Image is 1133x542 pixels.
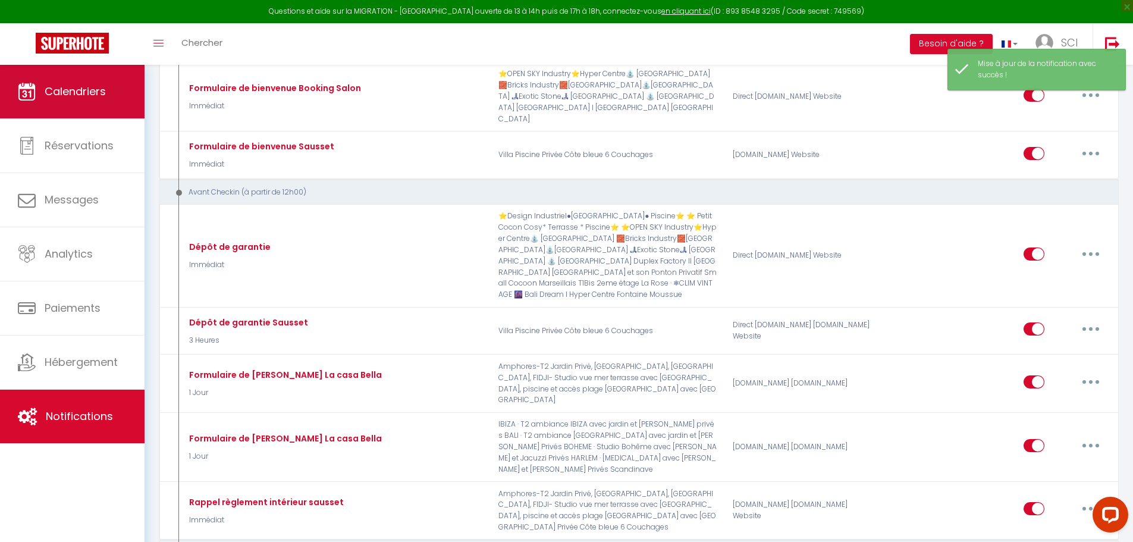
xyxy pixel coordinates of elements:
[45,300,101,315] span: Paiements
[186,101,361,112] p: Immédiat
[725,488,881,533] div: [DOMAIN_NAME] [DOMAIN_NAME] Website
[1083,492,1133,542] iframe: LiveChat chat widget
[910,34,993,54] button: Besoin d'aide ?
[491,68,725,124] p: ⭐OPEN SKY Industry⭐Hyper Centre⛲ [GEOGRAPHIC_DATA] 🧱Bricks Industry🧱[GEOGRAPHIC_DATA]⛲[GEOGRAPHIC...
[186,82,361,95] div: Formulaire de bienvenue Booking Salon
[1027,23,1093,65] a: ... SCI
[186,387,382,399] p: 1 Jour
[45,355,118,369] span: Hébergement
[491,361,725,406] p: Amphores-T2 Jardin Privé, [GEOGRAPHIC_DATA], [GEOGRAPHIC_DATA], FIDJI- Studio vue mer terrasse av...
[725,419,881,475] div: [DOMAIN_NAME] [DOMAIN_NAME]
[45,84,106,99] span: Calendriers
[181,36,222,49] span: Chercher
[491,314,725,348] p: Villa Piscine Privée Côte bleue 6 Couchages
[45,192,99,207] span: Messages
[725,138,881,173] div: [DOMAIN_NAME] Website
[725,314,881,348] div: Direct [DOMAIN_NAME] [DOMAIN_NAME] Website
[186,159,334,170] p: Immédiat
[186,496,344,509] div: Rappel règlement intérieur sausset
[978,58,1113,81] div: Mise à jour de la notification avec succès !
[661,6,711,16] a: en cliquant ici
[725,361,881,406] div: [DOMAIN_NAME] [DOMAIN_NAME]
[186,259,271,271] p: Immédiat
[1035,34,1053,52] img: ...
[186,335,308,346] p: 3 Heures
[1061,35,1078,50] span: SCI
[186,432,382,445] div: Formulaire de [PERSON_NAME] La casa Bella
[186,140,334,153] div: Formulaire de bienvenue Sausset
[186,515,344,526] p: Immédiat
[725,68,881,124] div: Direct [DOMAIN_NAME] Website
[46,409,113,424] span: Notifications
[36,33,109,54] img: Super Booking
[170,187,1089,198] div: Avant Checkin (à partir de 12h00)
[45,138,114,153] span: Réservations
[186,240,271,253] div: Dépôt de garantie
[186,316,308,329] div: Dépôt de garantie Sausset
[45,246,93,261] span: Analytics
[491,211,725,300] p: ⭐Design Industriel●[GEOGRAPHIC_DATA]● Piscine⭐ ⭐ Petit Cocon Cosy* Terrasse * Piscine⭐ ⭐OPEN SKY ...
[491,419,725,475] p: IBIZA · T2 ambiance IBIZA avec jardin et [PERSON_NAME] privés BALI · T2 ambiance [GEOGRAPHIC_DATA...
[1105,36,1120,51] img: logout
[491,488,725,533] p: Amphores-T2 Jardin Privé, [GEOGRAPHIC_DATA], [GEOGRAPHIC_DATA], FIDJI- Studio vue mer terrasse av...
[172,23,231,65] a: Chercher
[491,138,725,173] p: Villa Piscine Privée Côte bleue 6 Couchages
[186,368,382,381] div: Formulaire de [PERSON_NAME] La casa Bella
[186,451,382,462] p: 1 Jour
[725,211,881,300] div: Direct [DOMAIN_NAME] Website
